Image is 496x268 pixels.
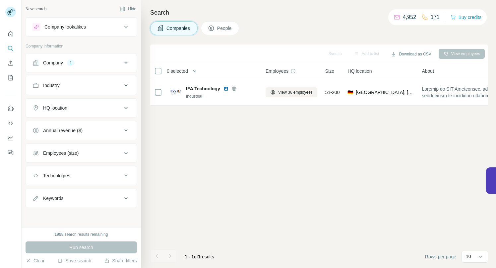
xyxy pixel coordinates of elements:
button: Technologies [26,168,137,184]
div: Industry [43,82,60,89]
button: Annual revenue ($) [26,123,137,138]
span: 51-200 [325,89,340,96]
button: Use Surfe on LinkedIn [5,103,16,115]
span: [GEOGRAPHIC_DATA], [GEOGRAPHIC_DATA] [356,89,414,96]
button: Clear [26,257,44,264]
span: of [194,254,198,259]
button: Hide [115,4,141,14]
div: Company lookalikes [44,24,86,30]
button: Save search [57,257,91,264]
button: Share filters [104,257,137,264]
span: People [217,25,232,32]
img: Logo of IFA Technology [170,87,181,98]
span: Employees [266,68,288,74]
p: 10 [466,253,471,260]
button: Employees (size) [26,145,137,161]
h4: Search [150,8,488,17]
div: New search [26,6,46,12]
span: Rows per page [425,253,456,260]
p: 171 [431,13,440,21]
span: HQ location [347,68,372,74]
span: IFA Technology [186,85,220,92]
span: 1 - 1 [185,254,194,259]
span: 0 selected [167,68,188,74]
div: 1 [67,60,75,66]
img: LinkedIn logo [223,86,229,91]
div: Technologies [43,172,70,179]
span: About [422,68,434,74]
button: View 36 employees [266,87,317,97]
span: results [185,254,214,259]
div: Keywords [43,195,63,202]
button: Dashboard [5,132,16,144]
button: Company lookalikes [26,19,137,35]
span: 1 [198,254,201,259]
div: HQ location [43,105,67,111]
span: 🇩🇪 [347,89,353,96]
button: Search [5,43,16,54]
button: Company1 [26,55,137,71]
button: HQ location [26,100,137,116]
button: Quick start [5,28,16,40]
span: Size [325,68,334,74]
div: Annual revenue ($) [43,127,83,134]
button: Keywords [26,190,137,206]
button: Buy credits [451,13,481,22]
p: Company information [26,43,137,49]
button: Enrich CSV [5,57,16,69]
button: Feedback [5,146,16,158]
button: My lists [5,72,16,84]
button: Download as CSV [386,49,436,59]
div: Employees (size) [43,150,79,156]
button: Industry [26,77,137,93]
button: Use Surfe API [5,117,16,129]
div: Industrial [186,93,258,99]
span: Companies [166,25,191,32]
span: View 36 employees [278,89,313,95]
div: 1998 search results remaining [55,231,108,237]
div: Company [43,59,63,66]
p: 4,952 [403,13,416,21]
